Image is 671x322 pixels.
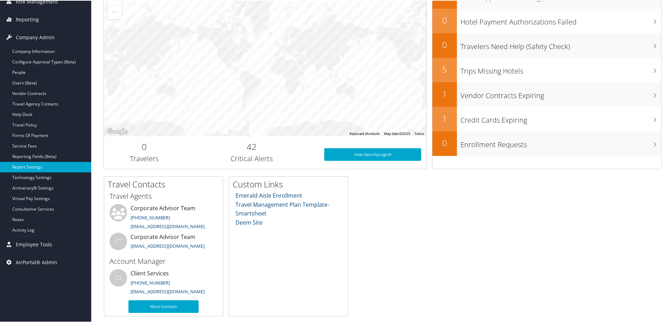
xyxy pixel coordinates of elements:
div: CT [109,232,127,249]
div: CS [109,268,127,286]
li: Corporate Advisor Team [106,232,221,255]
a: [PHONE_NUMBER] [131,279,170,285]
h3: Travelers Need Help (Safety Check) [460,37,661,51]
a: [PHONE_NUMBER] [131,214,170,220]
h2: 42 [190,140,314,152]
span: Map data ©2025 [384,131,410,135]
h3: Hotel Payment Authorizations Failed [460,13,661,26]
a: 5Trips Missing Hotels [432,57,661,82]
span: Employee Tools [16,235,52,253]
a: [EMAIL_ADDRESS][DOMAIN_NAME] [131,242,205,248]
h3: Enrollment Requests [460,136,661,149]
a: 0Hotel Payment Authorizations Failed [432,8,661,33]
a: [EMAIL_ADDRESS][DOMAIN_NAME] [131,288,205,294]
img: Google [106,126,129,136]
h2: 0 [109,140,179,152]
a: 1Vendor Contracts Expiring [432,82,661,106]
a: Travel Management Plan Template- Smartsheet [235,200,329,217]
a: Terms (opens in new tab) [414,131,424,135]
a: More Contacts [128,300,199,312]
span: AirPortal® Admin [16,253,57,270]
h2: 0 [432,38,457,50]
h3: Account Manager [109,256,218,266]
h2: 1 [432,112,457,124]
a: Deem Site [235,218,263,226]
a: Open this area in Google Maps (opens a new window) [106,126,129,136]
li: Corporate Advisor Team [106,203,221,232]
h2: Travel Contacts [108,178,223,190]
h2: 0 [432,136,457,148]
a: View SecurityLogic® [324,148,421,160]
h3: Credit Cards Expiring [460,111,661,124]
h2: 1 [432,87,457,99]
a: [EMAIL_ADDRESS][DOMAIN_NAME] [131,222,205,229]
h3: Travelers [109,153,179,163]
button: Keyboard shortcuts [350,131,380,136]
a: 0Enrollment Requests [432,131,661,155]
span: Reporting [16,10,39,28]
h3: Travel Agents [109,191,218,200]
a: 0Travelers Need Help (Safety Check) [432,33,661,57]
a: Emerald Aisle Enrollment [235,191,302,199]
li: Client Services [106,268,221,297]
button: Zoom out [107,5,121,19]
h2: Custom Links [233,178,348,190]
h3: Critical Alerts [190,153,314,163]
h2: 5 [432,63,457,75]
h2: 0 [432,14,457,26]
h3: Trips Missing Hotels [460,62,661,75]
a: 1Credit Cards Expiring [432,106,661,131]
span: Company Admin [16,28,55,46]
h3: Vendor Contracts Expiring [460,87,661,100]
